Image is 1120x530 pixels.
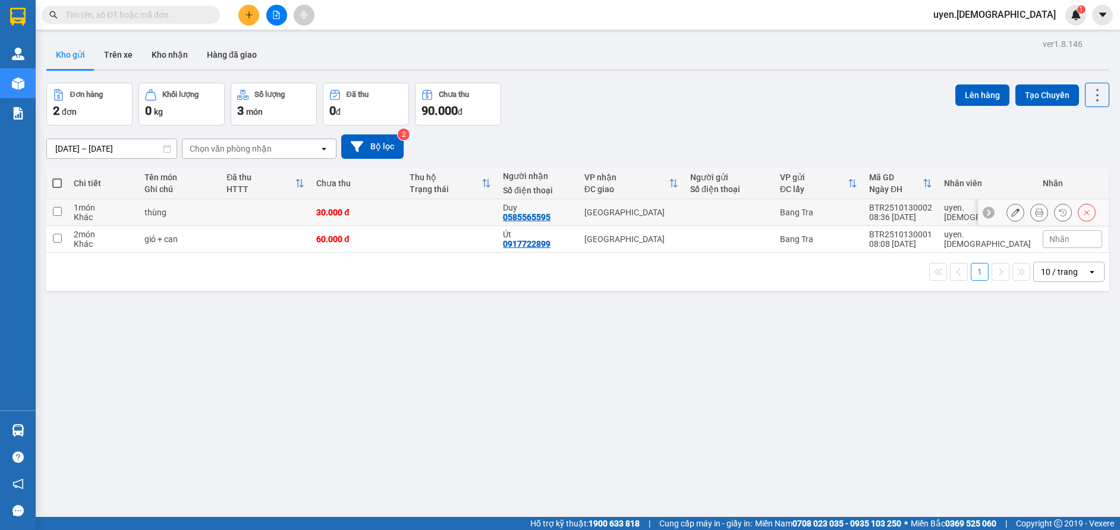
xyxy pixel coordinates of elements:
[12,107,24,120] img: solution-icon
[46,40,95,69] button: Kho gửi
[1043,37,1083,51] div: ver 1.8.146
[74,239,133,249] div: Khác
[584,234,678,244] div: [GEOGRAPHIC_DATA]
[503,239,550,249] div: 0917722899
[530,517,640,530] span: Hỗ trợ kỹ thuật:
[780,234,857,244] div: Bang Tra
[1087,267,1097,277] svg: open
[869,239,932,249] div: 08:08 [DATE]
[47,139,177,158] input: Select a date range.
[316,234,398,244] div: 60.000 đ
[154,107,163,117] span: kg
[690,184,768,194] div: Số điện thoại
[237,104,244,118] span: 3
[780,184,848,194] div: ĐC lấy
[12,505,24,516] span: message
[869,173,923,182] div: Mã GD
[415,83,501,126] button: Chưa thu90.000đ
[145,104,152,118] span: 0
[584,173,669,182] div: VP nhận
[945,519,996,528] strong: 0369 525 060
[341,134,404,159] button: Bộ lọc
[649,517,650,530] span: |
[231,83,317,126] button: Số lượng3món
[398,128,410,140] sup: 2
[503,230,572,239] div: Út
[904,521,908,526] span: ⚪️
[458,107,463,117] span: đ
[144,234,215,244] div: giỏ + can
[319,144,329,153] svg: open
[690,173,768,182] div: Người gửi
[62,107,77,117] span: đơn
[944,178,1031,188] div: Nhân viên
[503,171,572,181] div: Người nhận
[971,263,989,281] button: 1
[869,184,923,194] div: Ngày ĐH
[503,186,572,195] div: Số điện thoại
[12,48,24,60] img: warehouse-icon
[144,173,215,182] div: Tên món
[74,212,133,222] div: Khác
[780,208,857,217] div: Bang Tra
[410,184,482,194] div: Trạng thái
[911,517,996,530] span: Miền Bắc
[955,84,1009,106] button: Lên hàng
[266,5,287,26] button: file-add
[1049,234,1069,244] span: Nhãn
[144,184,215,194] div: Ghi chú
[944,203,1031,222] div: uyen.bahai
[336,107,341,117] span: đ
[10,8,26,26] img: logo-vxr
[49,11,58,19] span: search
[869,230,932,239] div: BTR2510130001
[1092,5,1113,26] button: caret-down
[12,451,24,463] span: question-circle
[294,5,314,26] button: aim
[924,7,1065,22] span: uyen.[DEMOGRAPHIC_DATA]
[238,5,259,26] button: plus
[162,90,199,99] div: Khối lượng
[1097,10,1108,20] span: caret-down
[578,168,684,199] th: Toggle SortBy
[300,11,308,19] span: aim
[144,208,215,217] div: thùng
[944,230,1031,249] div: uyen.bahai
[421,104,458,118] span: 90.000
[329,104,336,118] span: 0
[755,517,901,530] span: Miền Nam
[503,212,550,222] div: 0585565595
[95,40,142,69] button: Trên xe
[226,173,295,182] div: Đã thu
[1054,519,1062,528] span: copyright
[584,184,669,194] div: ĐC giao
[869,203,932,212] div: BTR2510130002
[1079,5,1083,14] span: 1
[272,11,281,19] span: file-add
[12,77,24,90] img: warehouse-icon
[254,90,285,99] div: Số lượng
[139,83,225,126] button: Khối lượng0kg
[869,212,932,222] div: 08:36 [DATE]
[70,90,103,99] div: Đơn hàng
[246,107,263,117] span: món
[226,184,295,194] div: HTTT
[245,11,253,19] span: plus
[12,478,24,490] span: notification
[659,517,752,530] span: Cung cấp máy in - giấy in:
[74,178,133,188] div: Chi tiết
[404,168,497,199] th: Toggle SortBy
[774,168,863,199] th: Toggle SortBy
[1006,203,1024,221] div: Sửa đơn hàng
[53,104,59,118] span: 2
[1015,84,1079,106] button: Tạo Chuyến
[410,173,482,182] div: Thu hộ
[792,519,901,528] strong: 0708 023 035 - 0935 103 250
[589,519,640,528] strong: 1900 633 818
[1071,10,1081,20] img: icon-new-feature
[503,203,572,212] div: Duy
[1005,517,1007,530] span: |
[316,208,398,217] div: 30.000 đ
[863,168,938,199] th: Toggle SortBy
[190,143,272,155] div: Chọn văn phòng nhận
